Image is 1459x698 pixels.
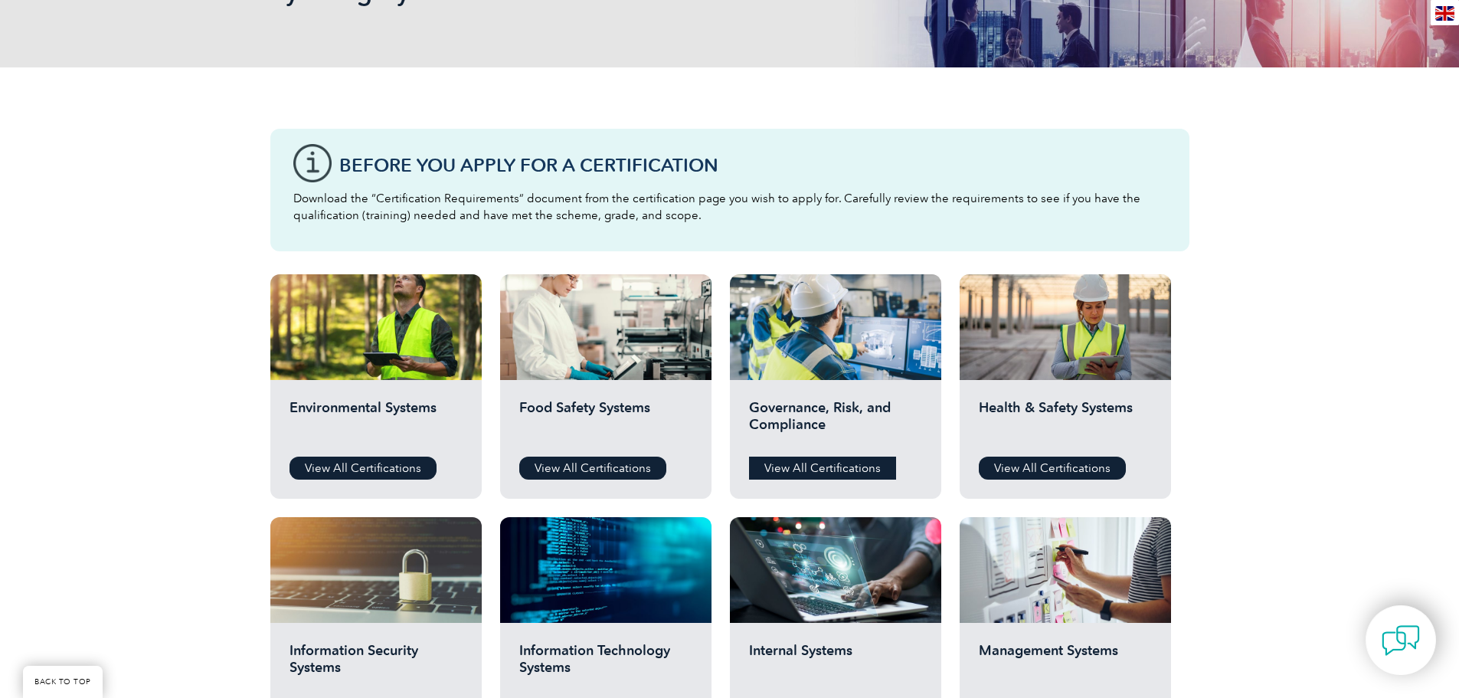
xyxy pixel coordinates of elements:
[290,642,463,688] h2: Information Security Systems
[1435,6,1454,21] img: en
[519,457,666,480] a: View All Certifications
[23,666,103,698] a: BACK TO TOP
[979,642,1152,688] h2: Management Systems
[290,399,463,445] h2: Environmental Systems
[519,399,692,445] h2: Food Safety Systems
[749,399,922,445] h2: Governance, Risk, and Compliance
[519,642,692,688] h2: Information Technology Systems
[979,457,1126,480] a: View All Certifications
[979,399,1152,445] h2: Health & Safety Systems
[1382,621,1420,660] img: contact-chat.png
[293,190,1166,224] p: Download the “Certification Requirements” document from the certification page you wish to apply ...
[339,156,1166,175] h3: Before You Apply For a Certification
[749,642,922,688] h2: Internal Systems
[749,457,896,480] a: View All Certifications
[290,457,437,480] a: View All Certifications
